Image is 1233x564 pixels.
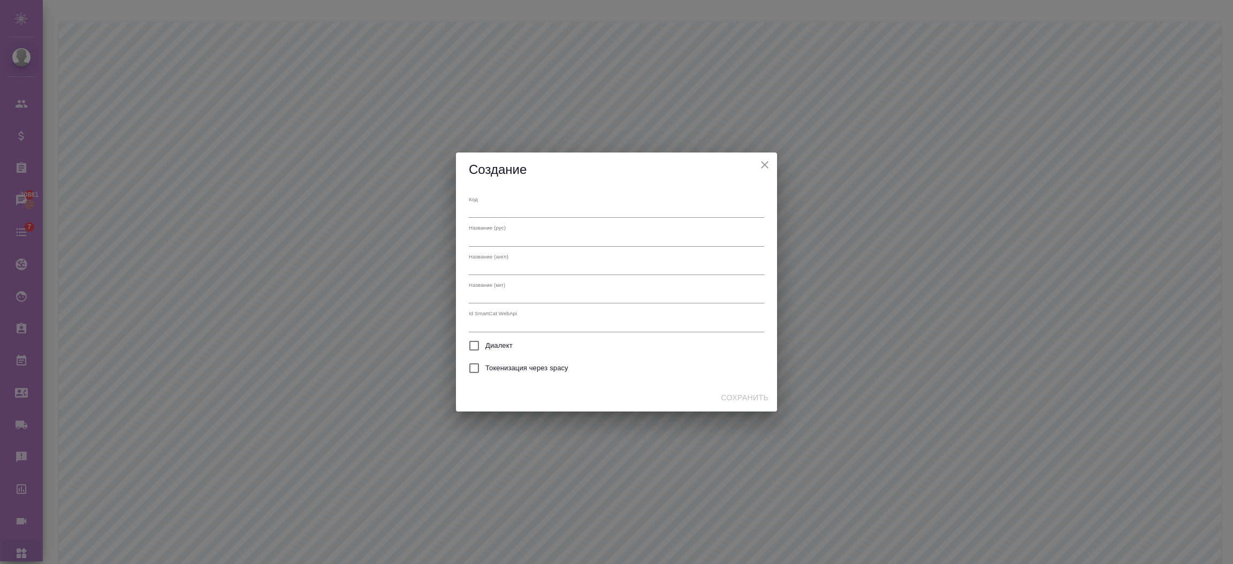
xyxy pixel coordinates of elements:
label: Название (англ) [469,254,508,259]
span: Токенизация через spacy [485,363,568,374]
label: Код [469,196,478,202]
label: Название (кит) [469,282,505,287]
label: Название (рус) [469,225,506,231]
button: close [757,157,773,173]
label: Id SmartCat WebApi [469,311,517,316]
span: Создание [469,162,527,177]
span: Диалект [485,340,513,351]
